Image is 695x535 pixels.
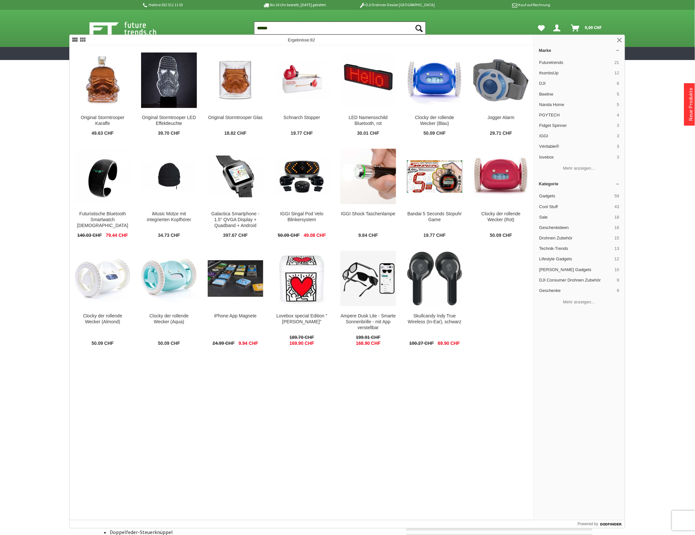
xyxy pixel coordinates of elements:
img: Schnarch Stopper [274,53,330,108]
img: Futuristische Bluetooth Smartwatch Ladies [75,149,130,204]
span: [PERSON_NAME] Gadgets [539,267,612,273]
a: Futuristische Bluetooth Smartwatch Ladies Futuristische Bluetooth Smartwatch [DEMOGRAPHIC_DATA] 1... [70,142,136,244]
span: 3 [617,154,619,160]
a: IGGI Singal Pod Velo Blinkersystem IGGI Singal Pod Velo Blinkersystem 50.09 CHF 49.08 CHF [269,142,335,244]
span: thumbsUp [539,70,612,76]
span: 168.90 CHF [356,341,380,346]
div: Skullcandy Indy True Wireless (In-Ear), schwarz [407,313,462,325]
div: Clocky der rollende Wecker (Aqua) [141,313,197,325]
span: 19.77 CHF [424,233,446,238]
span: 199.91 CHF [356,335,380,341]
span: Sale [539,214,612,220]
span: Ergebnisse: [288,38,315,42]
a: Neue Produkte [687,88,694,121]
button: Suchen [412,22,426,35]
a: Clocky der rollende Wecker (Almond) Clocky der rollende Wecker (Almond) 50.09 CHF [70,244,136,352]
span: DJI Consumer Drohnen Zubehör [539,277,614,283]
span: 50.09 CHF [278,233,300,238]
div: Galactica Smartphone - 1.5" QVGA Display + Quadband + Android [208,211,263,229]
a: iMusic Mütze mit integrierten Kopfhörer iMusic Mütze mit integrierten Kopfhörer 34.73 CHF [136,142,202,244]
span: 9 [617,288,619,294]
span: Drohnen Zubehör [539,235,612,241]
span: DJI [539,81,614,86]
img: Original Stormtrooper LED Effektleuchte [141,53,197,108]
a: Skullcandy Indy True Wireless (In-Ear), schwarz Skullcandy Indy True Wireless (In-Ear), schwarz 1... [402,244,468,352]
span: Powered by [578,521,598,527]
span: 39.70 CHF [158,130,180,136]
span: 10 [615,267,619,273]
div: Lovebox special Edition "[PERSON_NAME]" [274,313,330,325]
span: 21 [615,60,619,66]
a: LED Namensschild Bluetooth, rot LED Namensschild Bluetooth, rot 30.01 CHF [335,46,401,142]
span: Nanda Home [539,102,614,108]
a: Lovebox special Edition "Keith Haring" Lovebox special Edition "[PERSON_NAME]" 189.70 CHF 169.90 CHF [269,244,335,352]
span: Gadgets [539,193,612,199]
a: Clocky der rollende Wecker (Aqua) Clocky der rollende Wecker (Aqua) 50.09 CHF [136,244,202,352]
div: LED Namensschild Bluetooth, rot [340,115,396,127]
img: Clocky der rollende Wecker (Rot) [473,156,529,196]
span: 3 [617,144,619,149]
p: Kauf auf Rechnung [448,1,550,9]
img: Skullcandy Indy True Wireless (In-Ear), schwarz [407,252,462,306]
span: 397.67 CHF [223,233,248,238]
span: 30.01 CHF [357,130,380,136]
span: PGYTECH [539,112,614,118]
a: Marke [534,45,625,55]
span: Cool Stuff [539,204,612,210]
a: Bandai 5 Seconds Stopuhr Game Bandai 5 Seconds Stopuhr Game 19.77 CHF [402,142,468,244]
a: Kategorie [534,179,625,189]
a: Galactica Smartphone - 1.5" QVGA Display + Quadband + Android Galactica Smartphone - 1.5" QVGA Di... [202,142,268,244]
span: 9.84 CHF [359,233,378,238]
span: IGGI [539,133,614,139]
img: Bandai 5 Seconds Stopuhr Game [407,160,462,192]
img: Shop Futuretrends - zur Startseite wechseln [89,20,171,37]
a: Powered by [578,520,625,528]
a: Hi, Serdar - Dein Konto [551,22,566,35]
span: 18.82 CHF [224,130,247,136]
span: 59 [615,193,619,199]
span: Geschenke [539,288,614,294]
a: Warenkorb [569,22,606,35]
div: IGGI Singal Pod Velo Blinkersystem [274,211,330,223]
div: Jogger Alarm [473,115,529,121]
span: 49.08 CHF [304,233,326,238]
div: Original Stormtrooper Karaffe [75,115,130,127]
a: IGGI Shock Taschenlampe IGGI Shock Taschenlampe 9.84 CHF [335,142,401,244]
span: 5 [617,102,619,108]
span: 29.71 CHF [490,130,512,136]
img: Galactica Smartphone - 1.5" QVGA Display + Quadband + Android [208,156,263,197]
span: 19.77 CHF [291,130,313,136]
div: Original Stormtrooper LED Effektleuchte [141,115,197,127]
span: 50.09 CHF [91,341,114,346]
a: Ampere Dusk Lite - Smarte Sonnenbrille - mit App verstellbar Ampere Dusk Lite - Smarte Sonnenbril... [335,244,401,352]
span: 18 [615,214,619,220]
a: Schnarch Stopper Schnarch Stopper 19.77 CHF [269,46,335,142]
span: 50.09 CHF [158,341,180,346]
span: 34.73 CHF [158,233,180,238]
span: 24.99 CHF [213,341,235,346]
span: 50.09 CHF [424,130,446,136]
img: IGGI Shock Taschenlampe [340,149,396,204]
img: IGGI Singal Pod Velo Blinkersystem [274,158,330,195]
img: Clocky der rollende Wecker (Almond) [75,255,130,302]
div: iPhone App Magnete [208,313,263,319]
span: 69.90 CHF [438,341,460,346]
div: IGGI Shock Taschenlampe [340,211,396,217]
img: Original Stormtrooper Karaffe [75,53,130,108]
span: 6 [617,81,619,86]
span: 140.03 CHF [77,233,102,238]
div: Original Stormtrooper Glas [208,115,263,121]
img: Lovebox special Edition "Keith Haring" [274,251,330,306]
img: Clocky der rollende Wecker (Aqua) [141,255,197,302]
img: LED Namensschild Bluetooth, rot [340,53,396,108]
span: lovebox [539,154,614,160]
span: 3 [617,133,619,139]
span: 9 [617,277,619,283]
p: DJI Drohnen Dealer [GEOGRAPHIC_DATA] [346,1,448,9]
span: 5 [617,91,619,97]
div: Futuristische Bluetooth Smartwatch [DEMOGRAPHIC_DATA] [75,211,130,229]
div: Bandai 5 Seconds Stopuhr Game [407,211,462,223]
span: 49.63 CHF [91,130,114,136]
span: Lifestyle Gadgets [539,256,612,262]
